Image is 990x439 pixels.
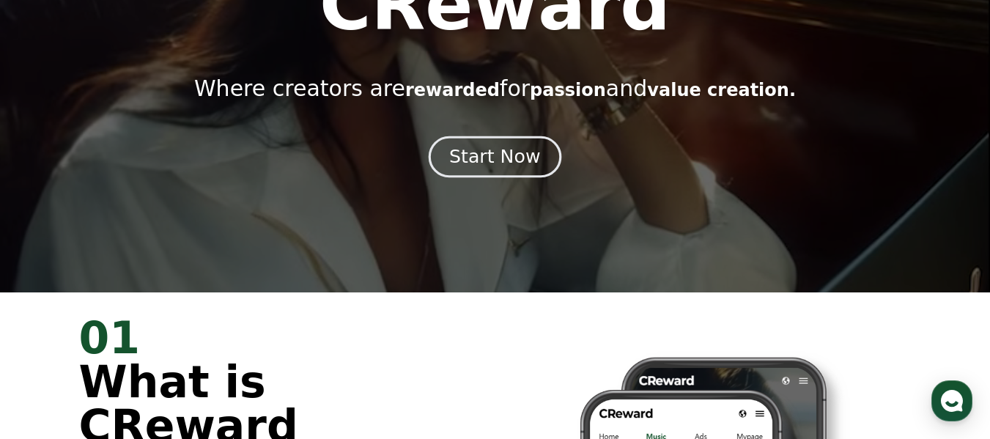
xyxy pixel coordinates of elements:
span: Home [37,339,63,351]
span: rewarded [405,80,500,100]
span: Settings [217,339,253,351]
div: Start Now [449,144,540,169]
span: value creation. [647,80,796,100]
span: Messages [122,340,165,352]
span: passion [530,80,606,100]
a: Messages [97,317,189,354]
a: Home [4,317,97,354]
button: Start Now [429,136,561,177]
div: 01 [79,316,478,360]
p: Where creators are for and [194,75,796,102]
a: Start Now [432,152,558,166]
a: Settings [189,317,281,354]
